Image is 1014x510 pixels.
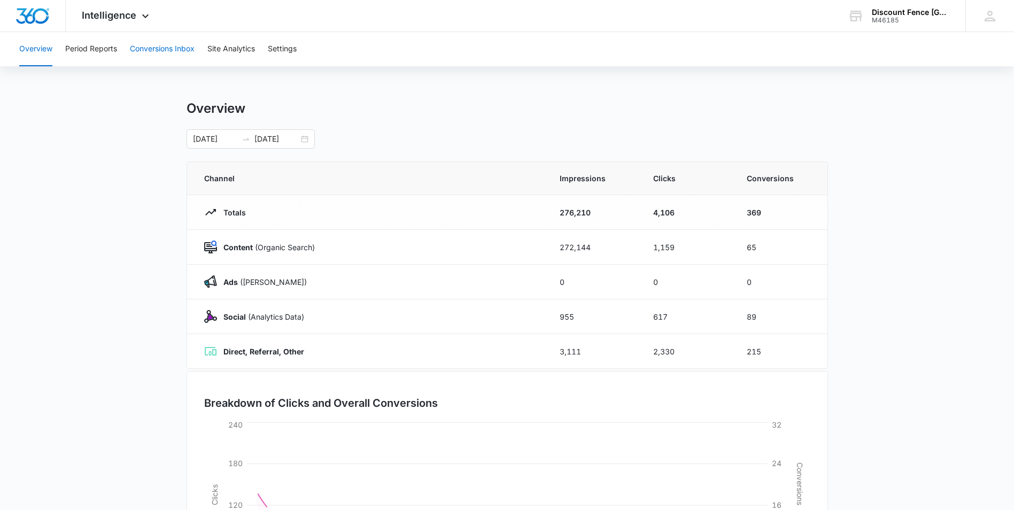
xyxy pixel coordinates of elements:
[217,311,304,322] p: (Analytics Data)
[640,230,734,265] td: 1,159
[193,133,237,145] input: Start date
[65,32,117,66] button: Period Reports
[640,195,734,230] td: 4,106
[872,17,950,24] div: account id
[204,173,534,184] span: Channel
[268,32,297,66] button: Settings
[640,265,734,299] td: 0
[640,299,734,334] td: 617
[210,484,219,505] tspan: Clicks
[772,459,781,468] tspan: 24
[560,173,628,184] span: Impressions
[130,32,195,66] button: Conversions Inbox
[547,230,640,265] td: 272,144
[217,276,307,288] p: ([PERSON_NAME])
[734,265,827,299] td: 0
[653,173,721,184] span: Clicks
[734,334,827,369] td: 215
[640,334,734,369] td: 2,330
[223,243,253,252] strong: Content
[795,462,804,505] tspan: Conversions
[547,195,640,230] td: 276,210
[242,135,250,143] span: swap-right
[82,10,136,21] span: Intelligence
[204,395,438,411] h3: Breakdown of Clicks and Overall Conversions
[223,312,246,321] strong: Social
[547,299,640,334] td: 955
[254,133,299,145] input: End date
[747,173,810,184] span: Conversions
[734,195,827,230] td: 369
[19,32,52,66] button: Overview
[204,310,217,323] img: Social
[772,420,781,429] tspan: 32
[547,265,640,299] td: 0
[872,8,950,17] div: account name
[207,32,255,66] button: Site Analytics
[228,500,243,509] tspan: 120
[217,242,315,253] p: (Organic Search)
[228,459,243,468] tspan: 180
[547,334,640,369] td: 3,111
[242,135,250,143] span: to
[204,275,217,288] img: Ads
[223,347,304,356] strong: Direct, Referral, Other
[228,420,243,429] tspan: 240
[772,500,781,509] tspan: 16
[223,277,238,287] strong: Ads
[187,101,245,117] h1: Overview
[217,207,246,218] p: Totals
[204,241,217,253] img: Content
[734,230,827,265] td: 65
[734,299,827,334] td: 89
